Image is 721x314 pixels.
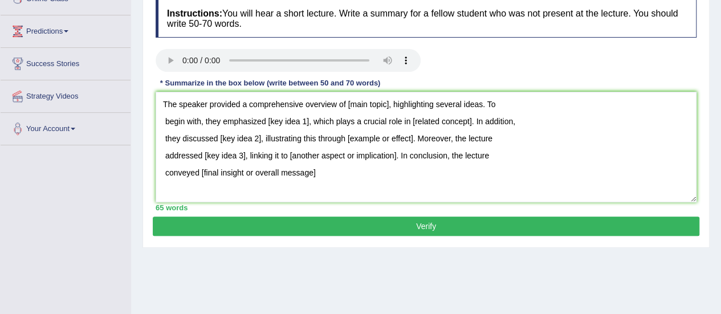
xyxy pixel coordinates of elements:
[1,15,131,44] a: Predictions
[1,80,131,109] a: Strategy Videos
[156,202,696,213] div: 65 words
[167,9,222,18] b: Instructions:
[153,217,699,236] button: Verify
[156,78,385,88] div: * Summarize in the box below (write between 50 and 70 words)
[1,113,131,141] a: Your Account
[1,48,131,76] a: Success Stories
